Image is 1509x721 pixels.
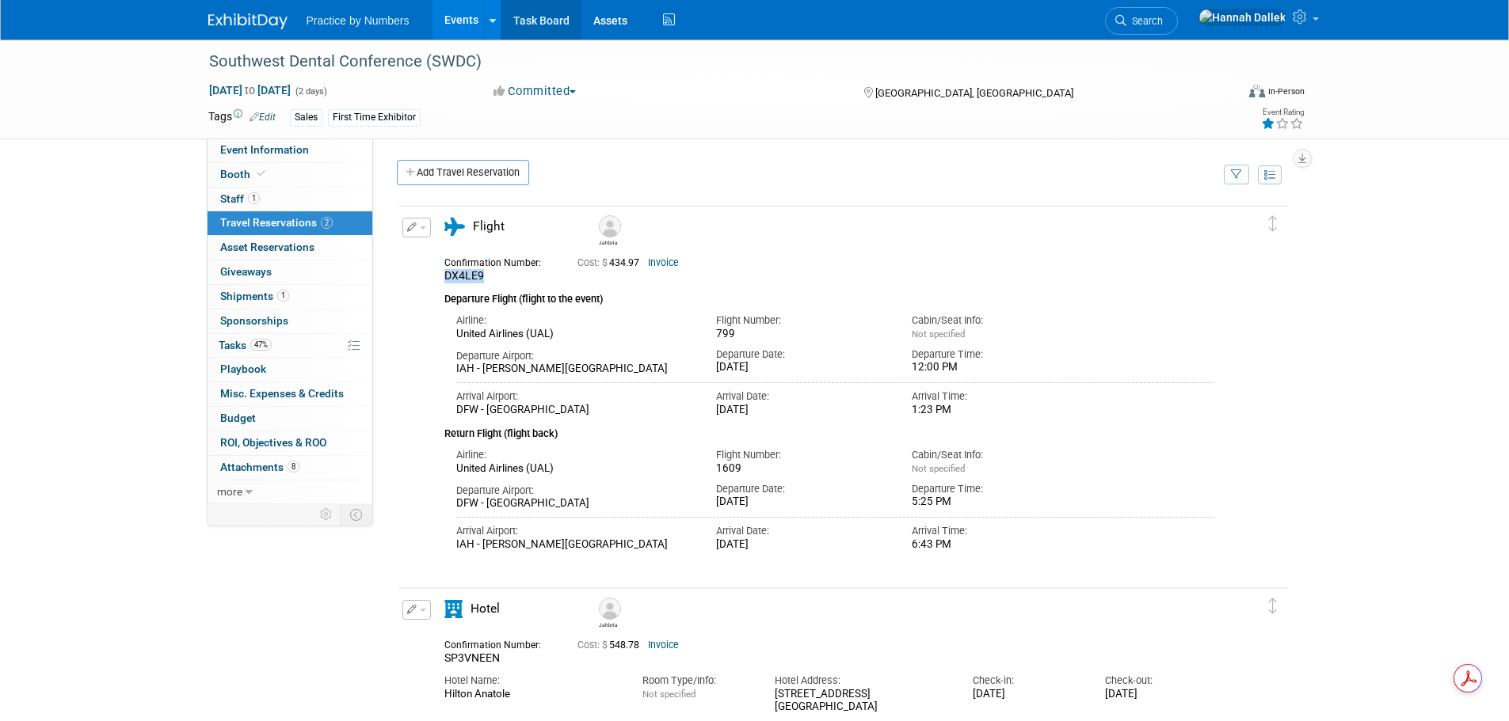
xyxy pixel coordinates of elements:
div: Return Flight (flight back) [444,417,1214,442]
span: Hotel [471,601,500,616]
div: Airline: [456,448,693,462]
img: ExhibitDay [208,13,288,29]
div: Arrival Time: [912,389,1084,404]
div: Arrival Date: [716,389,888,404]
div: Confirmation Number: [444,252,554,269]
span: Booth [220,168,269,180]
button: Committed [488,83,582,100]
div: [DATE] [1105,688,1214,701]
div: In-Person [1267,85,1305,97]
div: 5:25 PM [912,495,1084,509]
td: Personalize Event Tab Strip [313,504,341,525]
span: [GEOGRAPHIC_DATA], [GEOGRAPHIC_DATA] [875,87,1073,99]
div: Arrival Time: [912,524,1084,538]
i: Click and drag to move item [1269,216,1277,232]
a: Shipments1 [208,285,372,309]
span: 548.78 [577,639,646,651]
span: Flight [473,219,505,233]
div: DFW - [GEOGRAPHIC_DATA] [456,404,693,417]
a: Giveaways [208,260,372,284]
span: Tasks [219,339,272,351]
div: Confirmation Number: [444,635,554,651]
span: Event Information [220,143,309,156]
span: Travel Reservations [220,216,333,229]
img: Hannah Dallek [1198,9,1286,26]
div: [STREET_ADDRESS] [GEOGRAPHIC_DATA] [775,688,949,715]
td: Toggle Event Tabs [340,504,372,525]
a: Playbook [208,358,372,381]
div: [DATE] [716,495,888,509]
a: ROI, Objectives & ROO [208,431,372,455]
a: Add Travel Reservation [397,160,529,185]
span: Not specified [642,689,695,700]
span: 47% [250,339,272,351]
i: Hotel [444,600,463,618]
span: 8 [288,461,299,472]
img: Jahbria Steward [599,215,621,237]
div: Event Rating [1261,108,1304,116]
span: 2 [321,217,333,229]
div: Room Type/Info: [642,674,751,688]
a: Asset Reservations [208,236,372,260]
img: Jahbria Steward [599,598,621,620]
span: Budget [220,412,256,424]
div: Departure Flight (flight to the event) [444,283,1214,307]
span: more [217,485,242,498]
span: Sponsorships [220,314,288,327]
span: Playbook [220,362,266,375]
div: First Time Exhibitor [328,109,421,126]
div: Arrival Date: [716,524,888,538]
a: Invoice [648,639,679,651]
div: Departure Time: [912,347,1084,362]
span: Asset Reservations [220,241,314,253]
div: Hilton Anatole [444,688,619,701]
i: Filter by Traveler [1231,170,1242,180]
a: Tasks47% [208,334,372,358]
div: Hotel Name: [444,674,619,688]
div: Departure Date: [716,347,888,362]
i: Click and drag to move item [1269,598,1277,614]
i: Booth reservation complete [257,169,265,178]
span: Giveaways [220,265,272,278]
a: Booth [208,163,372,187]
div: [DATE] [716,404,888,417]
td: Tags [208,108,276,127]
div: Departure Time: [912,482,1084,496]
span: Not specified [912,463,965,474]
div: Airline: [456,313,693,328]
div: IAH - [PERSON_NAME][GEOGRAPHIC_DATA] [456,538,693,552]
a: more [208,480,372,504]
div: Jahbria Steward [595,598,623,628]
div: Cabin/Seat Info: [912,313,1084,328]
div: Check-in: [973,674,1081,688]
span: Search [1126,15,1163,27]
a: Staff1 [208,188,372,211]
span: Staff [220,192,260,205]
a: Event Information [208,139,372,162]
img: Format-Inperson.png [1249,85,1265,97]
div: 1:23 PM [912,404,1084,417]
div: Jahbria Steward [595,215,623,246]
div: 1609 [716,462,888,476]
div: Flight Number: [716,448,888,462]
a: Misc. Expenses & Credits [208,382,372,406]
a: Edit [250,112,276,123]
div: Departure Airport: [456,484,693,498]
span: Shipments [220,290,289,302]
div: [DATE] [716,361,888,374]
div: [DATE] [973,688,1081,701]
a: Sponsorships [208,309,372,333]
span: Cost: $ [577,639,609,651]
a: Attachments8 [208,456,372,480]
div: Departure Date: [716,482,888,496]
div: Event Format [1142,82,1305,106]
div: DFW - [GEOGRAPHIC_DATA] [456,497,693,510]
div: Departure Airport: [456,349,693,363]
span: to [242,84,257,97]
a: Search [1105,7,1178,35]
span: 1 [248,192,260,204]
div: Sales [290,109,322,126]
div: Flight Number: [716,313,888,328]
span: 1 [277,290,289,302]
div: Check-out: [1105,674,1214,688]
